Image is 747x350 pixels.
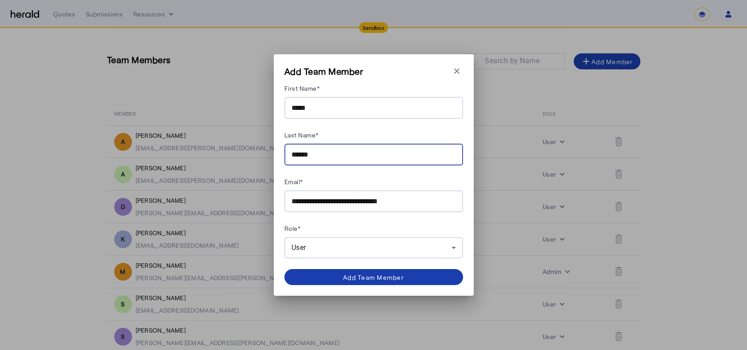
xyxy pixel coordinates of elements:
[284,131,319,139] label: Last Name*
[284,225,301,232] label: Role*
[284,178,303,185] label: Email*
[284,269,463,285] button: Add Team Member
[292,243,306,252] span: User
[343,273,404,282] div: Add Team Member
[284,84,320,92] label: First Name*
[284,65,364,77] h3: Add Team Member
